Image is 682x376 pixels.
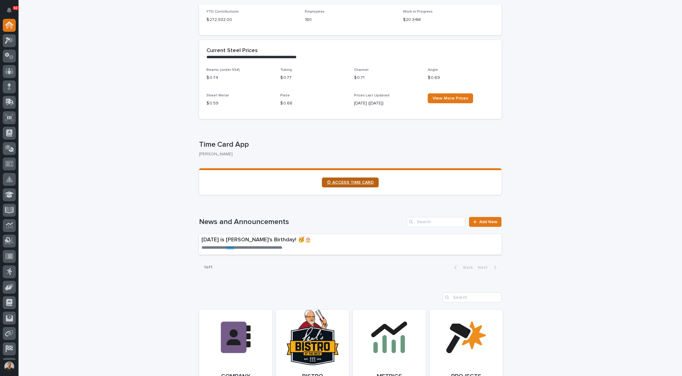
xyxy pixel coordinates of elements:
[433,96,468,100] span: View More Prices
[327,180,374,185] span: ⏲ ACCESS TIME CARD
[354,68,368,72] span: Channel
[8,7,16,17] div: Notifications92
[3,4,16,17] button: Notifications
[199,140,499,149] p: Time Card App
[199,260,217,275] p: 1 of 1
[206,17,297,23] p: $ 272,932.00
[354,75,420,81] p: $ 0.71
[469,217,501,227] a: Add New
[449,265,475,270] button: Back
[206,75,273,81] p: $ 0.74
[280,75,347,81] p: $ 0.77
[305,17,396,23] p: 180
[280,94,290,97] span: Plate
[479,220,497,224] span: Add New
[354,94,389,97] span: Prices Last Updated
[428,93,473,103] a: View More Prices
[428,68,438,72] span: Angle
[443,292,501,302] input: Search
[280,100,347,107] p: $ 0.68
[206,94,229,97] span: Sheet Metal
[14,6,18,10] p: 92
[206,68,240,72] span: Beams (under 55#)
[403,17,494,23] p: $20.34M
[3,360,16,373] button: users-avatar
[403,10,433,14] span: Work in Progress
[305,10,325,14] span: Employees
[280,68,292,72] span: Tubing
[428,75,494,81] p: $ 0.69
[199,152,497,157] p: [PERSON_NAME]
[206,10,239,14] span: YTD Contributions
[199,218,404,227] h1: News and Announcements
[322,178,379,187] a: ⏲ ACCESS TIME CARD
[475,265,501,270] button: Next
[407,217,465,227] input: Search
[478,265,491,270] span: Next
[202,237,415,243] p: [DATE] is [PERSON_NAME]'s Birthday! 🥳🎂
[206,47,258,54] h2: Current Steel Prices
[354,100,420,107] p: [DATE] ([DATE])
[206,100,273,107] p: $ 0.59
[460,265,473,270] span: Back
